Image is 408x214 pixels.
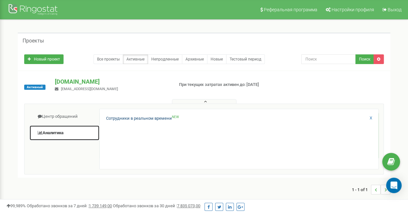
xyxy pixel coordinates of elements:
[23,38,44,44] h5: Проекты
[113,203,200,208] span: Обработано звонков за 30 дней :
[226,54,265,64] a: Тестовый период
[207,54,226,64] a: Новые
[388,7,402,12] span: Выход
[332,7,374,12] span: Настройки профиля
[61,87,118,91] span: [EMAIL_ADDRESS][DOMAIN_NAME]
[89,203,112,208] u: 1 739 149,00
[355,54,374,64] button: Поиск
[148,54,182,64] a: Непродленные
[55,78,168,86] p: [DOMAIN_NAME]
[177,203,200,208] u: 7 835 073,00
[29,109,100,125] a: Центр обращений
[6,203,26,208] span: 99,989%
[264,7,317,12] span: Реферальная программа
[123,54,148,64] a: Активные
[179,82,262,88] p: При текущих затратах активен до: [DATE]
[24,54,64,64] a: Новый проект
[370,115,372,121] a: X
[94,54,123,64] a: Все проекты
[386,178,402,193] div: Open Intercom Messenger
[301,54,356,64] input: Поиск
[24,85,45,90] span: Активный
[352,178,390,201] nav: ...
[352,185,371,194] span: 1 - 1 of 1
[182,54,207,64] a: Архивные
[29,125,100,141] a: Аналитика
[27,203,112,208] span: Обработано звонков за 7 дней :
[172,115,179,119] sup: NEW
[106,116,179,122] a: Сотрудники в реальном времениNEW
